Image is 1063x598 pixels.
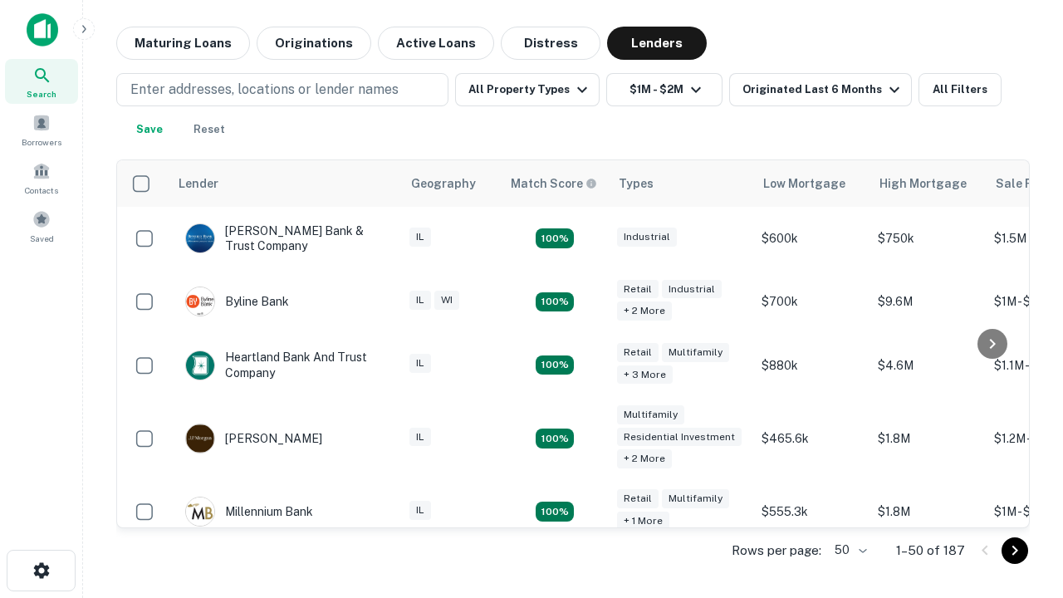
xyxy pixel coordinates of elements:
div: Types [619,174,654,194]
div: Multifamily [662,343,729,362]
td: $4.6M [870,333,986,396]
td: $700k [753,270,870,333]
th: High Mortgage [870,160,986,207]
a: Search [5,59,78,104]
td: $600k [753,207,870,270]
div: Multifamily [617,405,684,424]
button: Originated Last 6 Months [729,73,912,106]
div: Industrial [662,280,722,299]
td: $465.6k [753,397,870,481]
div: Retail [617,343,659,362]
div: Retail [617,280,659,299]
div: Lender [179,174,218,194]
span: Search [27,87,56,100]
div: Multifamily [662,489,729,508]
button: Enter addresses, locations or lender names [116,73,448,106]
div: + 2 more [617,301,672,321]
div: Heartland Bank And Trust Company [185,350,385,380]
div: Geography [411,174,476,194]
div: Industrial [617,228,677,247]
th: Low Mortgage [753,160,870,207]
button: Distress [501,27,600,60]
button: Save your search to get updates of matches that match your search criteria. [123,113,176,146]
h6: Match Score [511,174,594,193]
button: $1M - $2M [606,73,723,106]
div: Matching Properties: 28, hasApolloMatch: undefined [536,228,574,248]
th: Capitalize uses an advanced AI algorithm to match your search with the best lender. The match sco... [501,160,609,207]
div: Matching Properties: 16, hasApolloMatch: undefined [536,502,574,522]
th: Lender [169,160,401,207]
a: Saved [5,203,78,248]
p: Rows per page: [732,541,821,561]
div: IL [409,291,431,310]
img: picture [186,424,214,453]
button: Reset [183,113,236,146]
div: [PERSON_NAME] [185,424,322,453]
td: $9.6M [870,270,986,333]
div: High Mortgage [879,174,967,194]
button: Maturing Loans [116,27,250,60]
div: Retail [617,489,659,508]
td: $880k [753,333,870,396]
div: Originated Last 6 Months [742,80,904,100]
img: picture [186,498,214,526]
button: All Filters [918,73,1002,106]
span: Saved [30,232,54,245]
p: Enter addresses, locations or lender names [130,80,399,100]
div: Low Mortgage [763,174,845,194]
a: Borrowers [5,107,78,152]
td: $555.3k [753,480,870,543]
div: Matching Properties: 20, hasApolloMatch: undefined [536,292,574,312]
div: 50 [828,538,870,562]
div: + 2 more [617,449,672,468]
td: $1.8M [870,480,986,543]
img: picture [186,351,214,380]
button: Lenders [607,27,707,60]
div: Matching Properties: 18, hasApolloMatch: undefined [536,355,574,375]
button: Go to next page [1002,537,1028,564]
img: capitalize-icon.png [27,13,58,47]
img: picture [186,287,214,316]
div: Millennium Bank [185,497,313,527]
span: Contacts [25,184,58,197]
a: Contacts [5,155,78,200]
div: Capitalize uses an advanced AI algorithm to match your search with the best lender. The match sco... [511,174,597,193]
div: IL [409,354,431,373]
th: Types [609,160,753,207]
button: Originations [257,27,371,60]
button: All Property Types [455,73,600,106]
img: picture [186,224,214,252]
p: 1–50 of 187 [896,541,965,561]
div: Residential Investment [617,428,742,447]
div: + 1 more [617,512,669,531]
div: IL [409,428,431,447]
div: Byline Bank [185,287,289,316]
div: WI [434,291,459,310]
td: $750k [870,207,986,270]
div: IL [409,228,431,247]
button: Active Loans [378,27,494,60]
div: Matching Properties: 27, hasApolloMatch: undefined [536,429,574,448]
div: [PERSON_NAME] Bank & Trust Company [185,223,385,253]
th: Geography [401,160,501,207]
span: Borrowers [22,135,61,149]
div: + 3 more [617,365,673,385]
div: IL [409,501,431,520]
td: $1.8M [870,397,986,481]
iframe: Chat Widget [980,465,1063,545]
